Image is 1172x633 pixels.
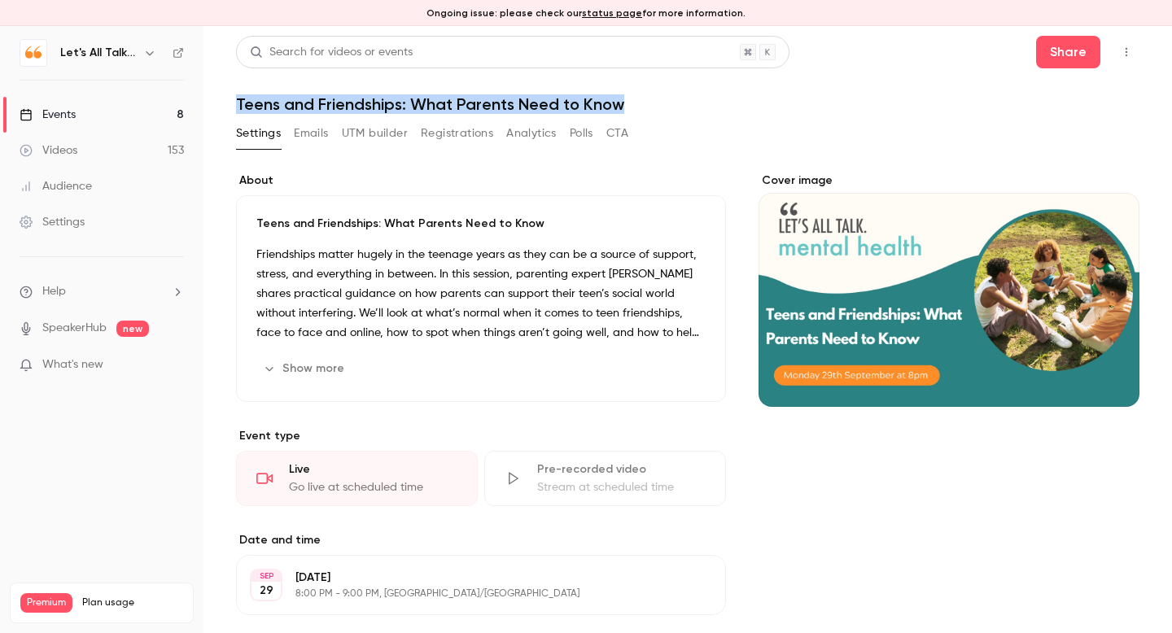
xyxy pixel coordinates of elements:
[236,428,726,444] p: Event type
[289,461,457,478] div: Live
[20,142,77,159] div: Videos
[570,120,593,146] button: Polls
[256,245,706,343] p: Friendships matter hugely in the teenage years as they can be a source of support, stress, and ev...
[20,214,85,230] div: Settings
[426,6,746,20] p: Ongoing issue: please check our for more information.
[484,451,726,506] div: Pre-recorded videoStream at scheduled time
[1036,36,1100,68] button: Share
[236,532,726,548] label: Date and time
[20,40,46,66] img: Let's All Talk Mental Health
[260,583,273,599] p: 29
[342,120,408,146] button: UTM builder
[537,461,706,478] div: Pre-recorded video
[295,587,640,600] p: 8:00 PM - 9:00 PM, [GEOGRAPHIC_DATA]/[GEOGRAPHIC_DATA]
[20,178,92,194] div: Audience
[537,479,706,495] div: Stream at scheduled time
[289,479,457,495] div: Go live at scheduled time
[250,44,413,61] div: Search for videos or events
[295,570,640,586] p: [DATE]
[759,172,1139,189] label: Cover image
[421,120,493,146] button: Registrations
[60,45,137,61] h6: Let's All Talk Mental Health
[20,593,72,613] span: Premium
[164,358,184,373] iframe: Noticeable Trigger
[251,570,281,582] div: SEP
[256,356,354,382] button: Show more
[506,120,557,146] button: Analytics
[82,596,183,609] span: Plan usage
[42,320,107,337] a: SpeakerHub
[236,120,281,146] button: Settings
[294,120,328,146] button: Emails
[256,216,706,232] p: Teens and Friendships: What Parents Need to Know
[42,283,66,300] span: Help
[20,107,76,123] div: Events
[236,94,1139,114] h1: Teens and Friendships: What Parents Need to Know
[606,120,628,146] button: CTA
[42,356,103,373] span: What's new
[20,283,184,300] li: help-dropdown-opener
[759,172,1139,407] section: Cover image
[582,7,642,19] a: status page
[236,172,726,189] label: About
[236,451,478,506] div: LiveGo live at scheduled time
[116,321,149,337] span: new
